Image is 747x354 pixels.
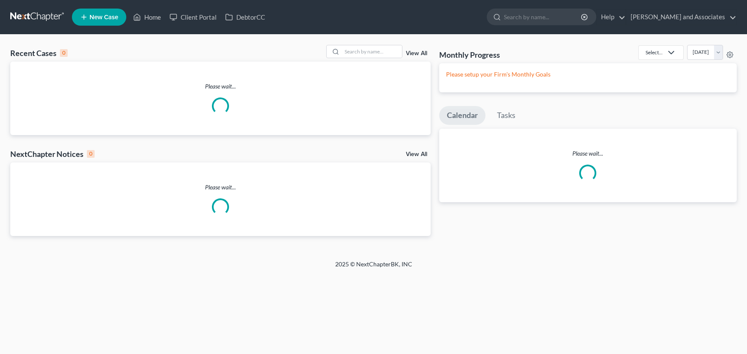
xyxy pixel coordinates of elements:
[646,49,663,56] div: Select...
[221,9,269,25] a: DebtorCC
[446,70,730,79] p: Please setup your Firm's Monthly Goals
[129,9,165,25] a: Home
[439,149,737,158] p: Please wait...
[10,183,431,192] p: Please wait...
[406,50,427,56] a: View All
[342,45,402,58] input: Search by name...
[165,9,221,25] a: Client Portal
[130,260,618,275] div: 2025 © NextChapterBK, INC
[626,9,736,25] a: [PERSON_NAME] and Associates
[10,48,68,58] div: Recent Cases
[406,151,427,157] a: View All
[439,106,485,125] a: Calendar
[439,50,500,60] h3: Monthly Progress
[87,150,95,158] div: 0
[504,9,582,25] input: Search by name...
[10,149,95,159] div: NextChapter Notices
[60,49,68,57] div: 0
[489,106,523,125] a: Tasks
[89,14,118,21] span: New Case
[10,82,431,91] p: Please wait...
[597,9,625,25] a: Help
